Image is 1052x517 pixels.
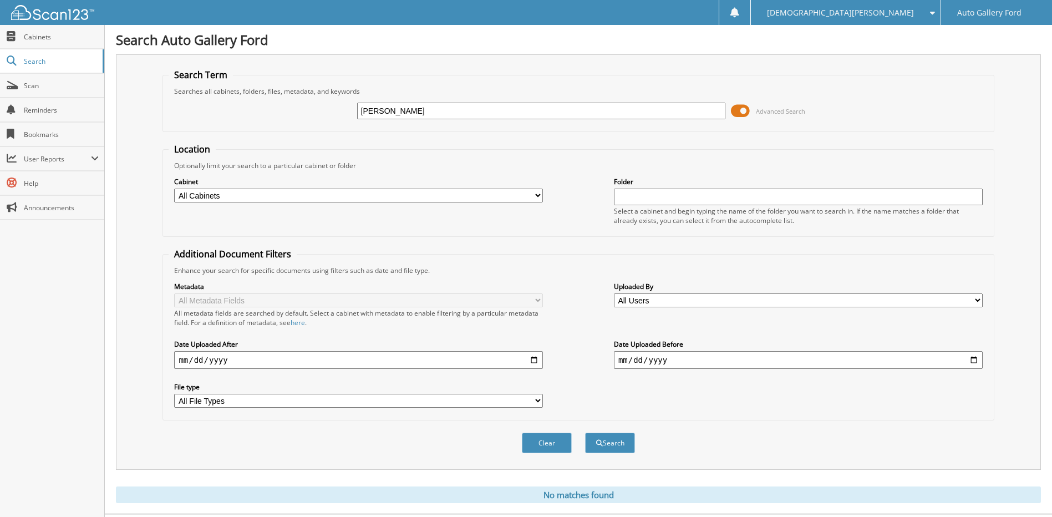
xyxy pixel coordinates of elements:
[174,308,543,327] div: All metadata fields are searched by default. Select a cabinet with metadata to enable filtering b...
[174,339,543,349] label: Date Uploaded After
[11,5,94,20] img: scan123-logo-white.svg
[169,248,297,260] legend: Additional Document Filters
[291,318,305,327] a: here
[24,81,99,90] span: Scan
[24,179,99,188] span: Help
[116,486,1041,503] div: No matches found
[169,87,988,96] div: Searches all cabinets, folders, files, metadata, and keywords
[522,433,572,453] button: Clear
[174,282,543,291] label: Metadata
[169,266,988,275] div: Enhance your search for specific documents using filters such as date and file type.
[116,31,1041,49] h1: Search Auto Gallery Ford
[767,9,914,16] span: [DEMOGRAPHIC_DATA][PERSON_NAME]
[169,143,216,155] legend: Location
[169,69,233,81] legend: Search Term
[957,9,1021,16] span: Auto Gallery Ford
[614,351,983,369] input: end
[174,177,543,186] label: Cabinet
[24,130,99,139] span: Bookmarks
[24,203,99,212] span: Announcements
[756,107,805,115] span: Advanced Search
[614,206,983,225] div: Select a cabinet and begin typing the name of the folder you want to search in. If the name match...
[585,433,635,453] button: Search
[24,154,91,164] span: User Reports
[24,32,99,42] span: Cabinets
[614,177,983,186] label: Folder
[174,351,543,369] input: start
[169,161,988,170] div: Optionally limit your search to a particular cabinet or folder
[24,57,97,66] span: Search
[614,339,983,349] label: Date Uploaded Before
[614,282,983,291] label: Uploaded By
[24,105,99,115] span: Reminders
[174,382,543,392] label: File type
